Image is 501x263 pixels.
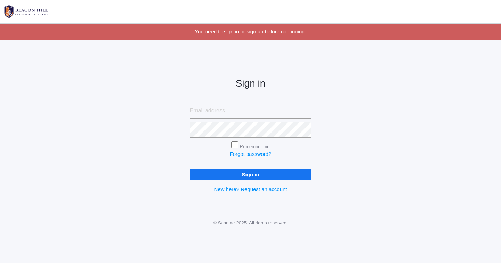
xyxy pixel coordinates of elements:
h2: Sign in [190,78,311,89]
a: New here? Request an account [214,186,287,192]
input: Email address [190,103,311,119]
input: Sign in [190,169,311,180]
a: Forgot password? [229,151,271,157]
label: Remember me [240,144,270,149]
